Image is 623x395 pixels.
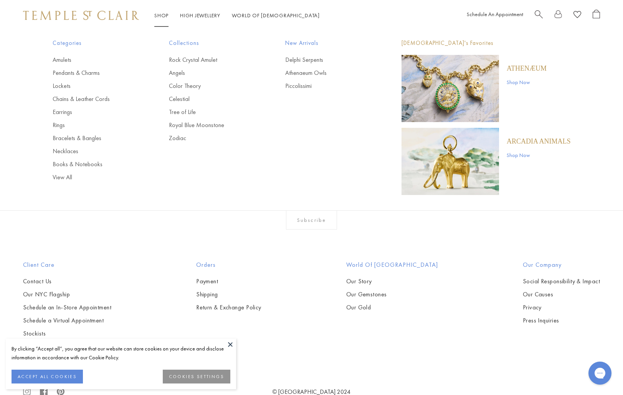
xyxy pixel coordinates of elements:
[467,11,523,18] a: Schedule An Appointment
[23,316,111,325] a: Schedule a Virtual Appointment
[523,303,600,312] a: Privacy
[23,303,111,312] a: Schedule an In-Store Appointment
[53,173,138,182] a: View All
[196,290,261,299] a: Shipping
[507,78,547,86] a: Shop Now
[53,160,138,169] a: Books & Notebooks
[196,260,261,269] h2: Orders
[53,38,138,48] span: Categories
[285,82,371,90] a: Piccolissimi
[53,95,138,103] a: Chains & Leather Cords
[169,134,254,142] a: Zodiac
[53,147,138,155] a: Necklaces
[169,38,254,48] span: Collections
[523,290,600,299] a: Our Causes
[53,56,138,64] a: Amulets
[169,121,254,129] a: Royal Blue Moonstone
[53,121,138,129] a: Rings
[535,10,543,21] a: Search
[154,12,169,19] a: ShopShop
[53,134,138,142] a: Bracelets & Bangles
[23,11,139,20] img: Temple St. Clair
[169,69,254,77] a: Angels
[346,303,438,312] a: Our Gold
[585,359,615,387] iframe: Gorgias live chat messenger
[346,290,438,299] a: Our Gemstones
[23,277,111,286] a: Contact Us
[346,260,438,269] h2: World of [GEOGRAPHIC_DATA]
[402,38,571,48] p: [DEMOGRAPHIC_DATA]'s Favorites
[593,10,600,21] a: Open Shopping Bag
[169,56,254,64] a: Rock Crystal Amulet
[285,69,371,77] a: Athenaeum Owls
[196,303,261,312] a: Return & Exchange Policy
[232,12,320,19] a: World of [DEMOGRAPHIC_DATA]World of [DEMOGRAPHIC_DATA]
[154,11,320,20] nav: Main navigation
[163,370,230,383] button: COOKIES SETTINGS
[507,64,547,73] a: Athenæum
[53,69,138,77] a: Pendants & Charms
[53,82,138,90] a: Lockets
[23,329,111,338] a: Stockists
[286,210,337,230] div: Subscribe
[169,95,254,103] a: Celestial
[53,108,138,116] a: Earrings
[346,277,438,286] a: Our Story
[23,290,111,299] a: Our NYC Flagship
[285,56,371,64] a: Delphi Serpents
[12,344,230,362] div: By clicking “Accept all”, you agree that our website can store cookies on your device and disclos...
[523,316,600,325] a: Press Inquiries
[507,151,571,159] a: Shop Now
[169,108,254,116] a: Tree of Life
[180,12,220,19] a: High JewelleryHigh Jewellery
[573,10,581,21] a: View Wishlist
[196,277,261,286] a: Payment
[523,277,600,286] a: Social Responsibility & Impact
[23,260,111,269] h2: Client Care
[285,38,371,48] span: New Arrivals
[507,137,571,145] a: ARCADIA ANIMALS
[169,82,254,90] a: Color Theory
[12,370,83,383] button: ACCEPT ALL COOKIES
[523,260,600,269] h2: Our Company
